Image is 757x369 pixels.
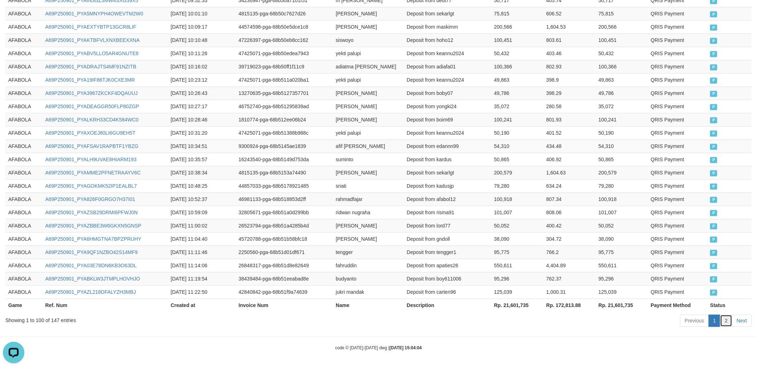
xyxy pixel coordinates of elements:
[236,139,333,153] td: 9300924-pga-68b5145ae1839
[236,113,333,126] td: 1810774-pga-68b512ee06b24
[491,153,543,166] td: 50,865
[648,166,707,179] td: QRIS Payment
[5,33,42,47] td: AFABOLA
[491,7,543,20] td: 75,815
[596,7,648,20] td: 75,815
[543,153,596,166] td: 406.92
[236,272,333,285] td: 38439484-pga-68b51eeabad8e
[596,245,648,259] td: 95,775
[236,179,333,192] td: 44857033-pga-68b5178921485
[236,47,333,60] td: 47425071-pga-68b50edea7943
[648,73,707,86] td: QRIS Payment
[333,139,404,153] td: afif [PERSON_NAME]
[168,139,235,153] td: [DATE] 10:34:51
[236,192,333,206] td: 46981133-pga-68b518853d2ff
[710,144,717,150] span: PAID
[404,7,491,20] td: Deposit from sekarlgt
[491,259,543,272] td: 550,611
[168,47,235,60] td: [DATE] 10:11:26
[168,113,235,126] td: [DATE] 10:28:46
[491,139,543,153] td: 54,310
[404,192,491,206] td: Deposit from afabol12
[710,104,717,110] span: PAID
[236,206,333,219] td: 32805671-pga-68b51a0d299bb
[404,206,491,219] td: Deposit from risma91
[333,113,404,126] td: [PERSON_NAME]
[404,219,491,232] td: Deposit from lord77
[404,113,491,126] td: Deposit from boim69
[596,126,648,139] td: 50,190
[491,245,543,259] td: 95,775
[5,139,42,153] td: AFABOLA
[45,130,135,136] a: A69P250901_PYAXOEJ80LI6GU9EH5T
[491,73,543,86] td: 49,863
[648,153,707,166] td: QRIS Payment
[236,153,333,166] td: 16243540-pga-68b5149d753da
[710,24,717,30] span: PAID
[648,232,707,245] td: QRIS Payment
[236,60,333,73] td: 39719023-pga-68b50ff1f11c9
[333,285,404,298] td: jukri mandak
[648,259,707,272] td: QRIS Payment
[596,86,648,100] td: 49,786
[45,157,136,162] a: A69P250901_PYALH9UVAE8HIARM193
[236,285,333,298] td: 42840842-pga-68b51f9a74639
[168,166,235,179] td: [DATE] 10:38:34
[168,272,235,285] td: [DATE] 11:19:54
[333,206,404,219] td: ridwan nugraha
[45,210,138,215] a: A69P250901_PYAZSB29DRMI6PFWJ0N
[710,77,717,83] span: PAID
[543,285,596,298] td: 1,000.31
[596,272,648,285] td: 95,296
[404,100,491,113] td: Deposit from yongki24
[491,272,543,285] td: 95,296
[404,139,491,153] td: Deposit from edannn99
[236,219,333,232] td: 26523794-pga-68b51a4285b4d
[543,298,596,312] th: Rp. 172,813.88
[710,157,717,163] span: PAID
[5,259,42,272] td: AFABOLA
[596,153,648,166] td: 50,865
[168,60,235,73] td: [DATE] 10:16:02
[648,20,707,33] td: QRIS Payment
[491,20,543,33] td: 200,566
[648,60,707,73] td: QRIS Payment
[236,100,333,113] td: 46752740-pga-68b51295839ad
[732,315,752,327] a: Next
[648,285,707,298] td: QRIS Payment
[596,113,648,126] td: 100,241
[45,249,138,255] a: A69P250901_PYA9QF1NZBO42S14MF9
[596,298,648,312] th: Rp. 21,601,735
[596,259,648,272] td: 550,611
[491,192,543,206] td: 100,918
[168,20,235,33] td: [DATE] 10:09:17
[5,285,42,298] td: AFABOLA
[5,166,42,179] td: AFABOLA
[404,272,491,285] td: Deposit from boy611006
[45,117,138,123] a: A69P250901_PYALKRH33CD4K584WC0
[710,64,717,70] span: PAID
[404,73,491,86] td: Deposit from keannu2024
[333,47,404,60] td: yekti palupi
[543,20,596,33] td: 1,604.53
[543,33,596,47] td: 803.61
[236,298,333,312] th: Invoice Num
[42,298,168,312] th: Ref. Num
[45,196,135,202] a: A69P250901_PYA826F0GRGO7H37I01
[648,139,707,153] td: QRIS Payment
[710,210,717,216] span: PAID
[404,245,491,259] td: Deposit from tengger1
[45,64,136,70] a: A69P250901_PYADRAJTS4MF91NZITB
[404,47,491,60] td: Deposit from keannu2024
[596,232,648,245] td: 38,090
[45,236,141,242] a: A69P250901_PYA6HMGTNA7BPZPRUHY
[168,259,235,272] td: [DATE] 11:14:06
[710,276,717,282] span: PAID
[5,113,42,126] td: AFABOLA
[543,47,596,60] td: 403.46
[5,47,42,60] td: AFABOLA
[168,7,235,20] td: [DATE] 10:01:10
[543,73,596,86] td: 398.9
[168,298,235,312] th: Created at
[710,250,717,256] span: PAID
